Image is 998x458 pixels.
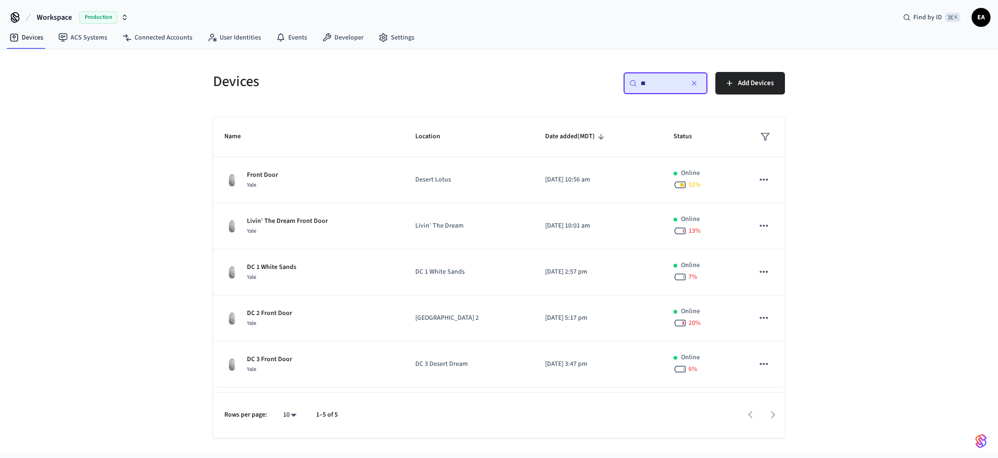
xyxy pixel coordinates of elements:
a: User Identities [200,29,269,46]
div: Find by ID⌘ K [895,9,968,26]
span: Production [79,11,117,24]
p: 1–5 of 5 [316,410,338,420]
span: Find by ID [913,13,942,22]
p: DC 3 Front Door [247,355,292,364]
p: Livin’ The Dream Front Door [247,216,328,226]
p: Livin’ The Dream [415,221,523,231]
span: Location [415,129,452,144]
button: EA [972,8,990,27]
img: August Wifi Smart Lock 3rd Gen, Silver, Front [224,173,239,188]
span: Date added(MDT) [545,129,607,144]
p: [DATE] 5:17 pm [545,313,650,323]
span: EA [973,9,990,26]
span: 52 % [689,180,701,190]
p: [DATE] 3:47 pm [545,359,650,369]
p: Online [681,168,700,178]
span: Name [224,129,253,144]
a: Settings [371,29,422,46]
p: DC 2 Front Door [247,308,292,318]
p: [DATE] 10:01 am [545,221,650,231]
img: August Wifi Smart Lock 3rd Gen, Silver, Front [224,219,239,234]
p: Front Door [247,170,278,180]
img: August Wifi Smart Lock 3rd Gen, Silver, Front [224,265,239,280]
p: Rows per page: [224,410,267,420]
span: Yale [247,181,256,189]
p: DC 1 White Sands [247,262,296,272]
a: ACS Systems [51,29,115,46]
span: Status [673,129,704,144]
p: Online [681,353,700,363]
a: Devices [2,29,51,46]
span: 6 % [689,364,697,374]
p: [GEOGRAPHIC_DATA] 2 [415,313,523,323]
span: Yale [247,319,256,327]
span: Add Devices [738,77,774,89]
img: SeamLogoGradient.69752ec5.svg [975,434,987,449]
p: Desert Lotus [415,175,523,185]
span: Yale [247,365,256,373]
img: August Wifi Smart Lock 3rd Gen, Silver, Front [224,357,239,372]
p: Online [681,261,700,270]
p: DC 1 White Sands [415,267,523,277]
a: Connected Accounts [115,29,200,46]
p: [DATE] 10:56 am [545,175,650,185]
p: Online [681,307,700,316]
span: Workspace [37,12,72,23]
h5: Devices [213,72,493,91]
a: Developer [315,29,371,46]
span: ⌘ K [945,13,960,22]
button: Add Devices [715,72,785,95]
a: Events [269,29,315,46]
img: August Wifi Smart Lock 3rd Gen, Silver, Front [224,311,239,326]
div: 10 [278,408,301,422]
span: 20 % [689,318,701,328]
span: Yale [247,227,256,235]
p: [DATE] 2:57 pm [545,267,650,277]
span: 13 % [689,226,701,236]
span: Yale [247,273,256,281]
p: DC 3 Desert Dream [415,359,523,369]
table: sticky table [213,117,785,387]
span: 7 % [689,272,697,282]
p: Online [681,214,700,224]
